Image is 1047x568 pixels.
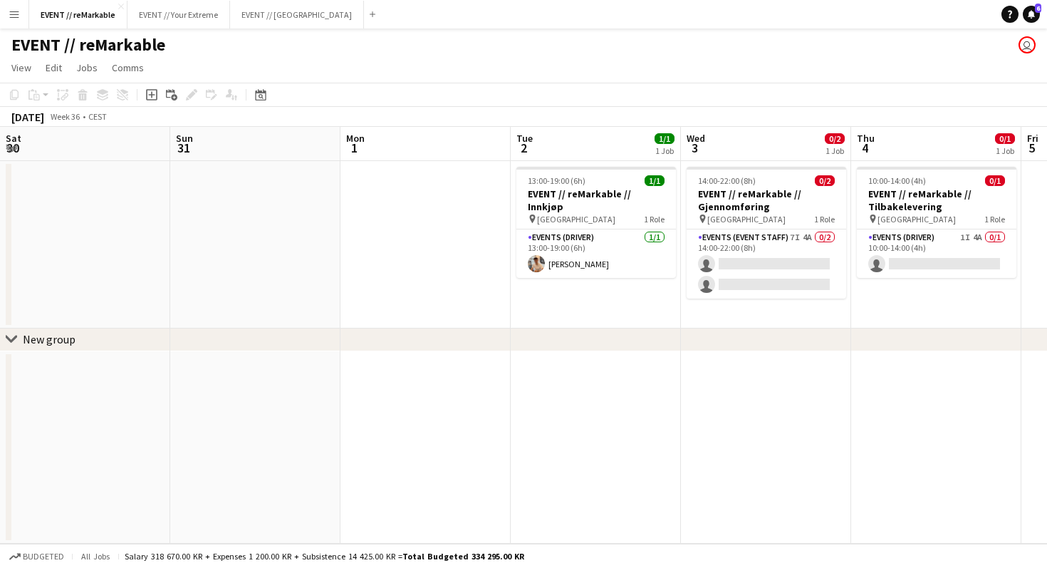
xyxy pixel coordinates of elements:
button: EVENT // reMarkable [29,1,127,29]
span: 1/1 [645,175,665,186]
span: 1 Role [814,214,835,224]
a: Comms [106,58,150,77]
a: Edit [40,58,68,77]
h3: EVENT // reMarkable // Tilbakelevering [857,187,1016,213]
span: 0/1 [985,175,1005,186]
div: Salary 318 670.00 KR + Expenses 1 200.00 KR + Subsistence 14 425.00 KR = [125,551,524,562]
h3: EVENT // reMarkable // Gjennomføring [687,187,846,213]
span: 5 [1025,140,1038,156]
span: 4 [855,140,875,156]
div: CEST [88,111,107,122]
span: [GEOGRAPHIC_DATA] [877,214,956,224]
span: Sat [6,132,21,145]
a: View [6,58,37,77]
span: Tue [516,132,533,145]
span: 1 Role [984,214,1005,224]
span: 14:00-22:00 (8h) [698,175,756,186]
app-job-card: 13:00-19:00 (6h)1/1EVENT // reMarkable // Innkjøp [GEOGRAPHIC_DATA]1 RoleEvents (Driver)1/113:00-... [516,167,676,278]
h1: EVENT // reMarkable [11,34,165,56]
span: 6 [1035,4,1041,13]
span: Sun [176,132,193,145]
span: Mon [346,132,365,145]
span: 1 [344,140,365,156]
div: 1 Job [655,145,674,156]
span: 3 [684,140,705,156]
div: 1 Job [825,145,844,156]
span: 1/1 [655,133,674,144]
div: 1 Job [996,145,1014,156]
button: EVENT // [GEOGRAPHIC_DATA] [230,1,364,29]
span: 2 [514,140,533,156]
span: Thu [857,132,875,145]
span: [GEOGRAPHIC_DATA] [707,214,786,224]
span: 10:00-14:00 (4h) [868,175,926,186]
a: 6 [1023,6,1040,23]
span: 13:00-19:00 (6h) [528,175,585,186]
div: New group [23,332,75,346]
span: Edit [46,61,62,74]
span: Wed [687,132,705,145]
app-card-role: Events (Driver)1I4A0/110:00-14:00 (4h) [857,229,1016,278]
app-card-role: Events (Event Staff)7I4A0/214:00-22:00 (8h) [687,229,846,299]
app-job-card: 10:00-14:00 (4h)0/1EVENT // reMarkable // Tilbakelevering [GEOGRAPHIC_DATA]1 RoleEvents (Driver)1... [857,167,1016,278]
span: Jobs [76,61,98,74]
app-user-avatar: Caroline Skjervold [1019,36,1036,53]
span: 0/2 [825,133,845,144]
span: 31 [174,140,193,156]
span: All jobs [78,551,113,562]
button: EVENT // Your Extreme [127,1,230,29]
span: [GEOGRAPHIC_DATA] [537,214,615,224]
button: Budgeted [7,549,66,564]
span: 0/2 [815,175,835,186]
span: 1 Role [644,214,665,224]
span: 0/1 [995,133,1015,144]
app-card-role: Events (Driver)1/113:00-19:00 (6h)[PERSON_NAME] [516,229,676,278]
span: Week 36 [47,111,83,122]
div: [DATE] [11,110,44,124]
h3: EVENT // reMarkable // Innkjøp [516,187,676,213]
span: Fri [1027,132,1038,145]
span: Budgeted [23,552,64,562]
span: 30 [4,140,21,156]
span: View [11,61,31,74]
span: Comms [112,61,144,74]
a: Jobs [71,58,103,77]
app-job-card: 14:00-22:00 (8h)0/2EVENT // reMarkable // Gjennomføring [GEOGRAPHIC_DATA]1 RoleEvents (Event Staf... [687,167,846,299]
span: Total Budgeted 334 295.00 KR [402,551,524,562]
